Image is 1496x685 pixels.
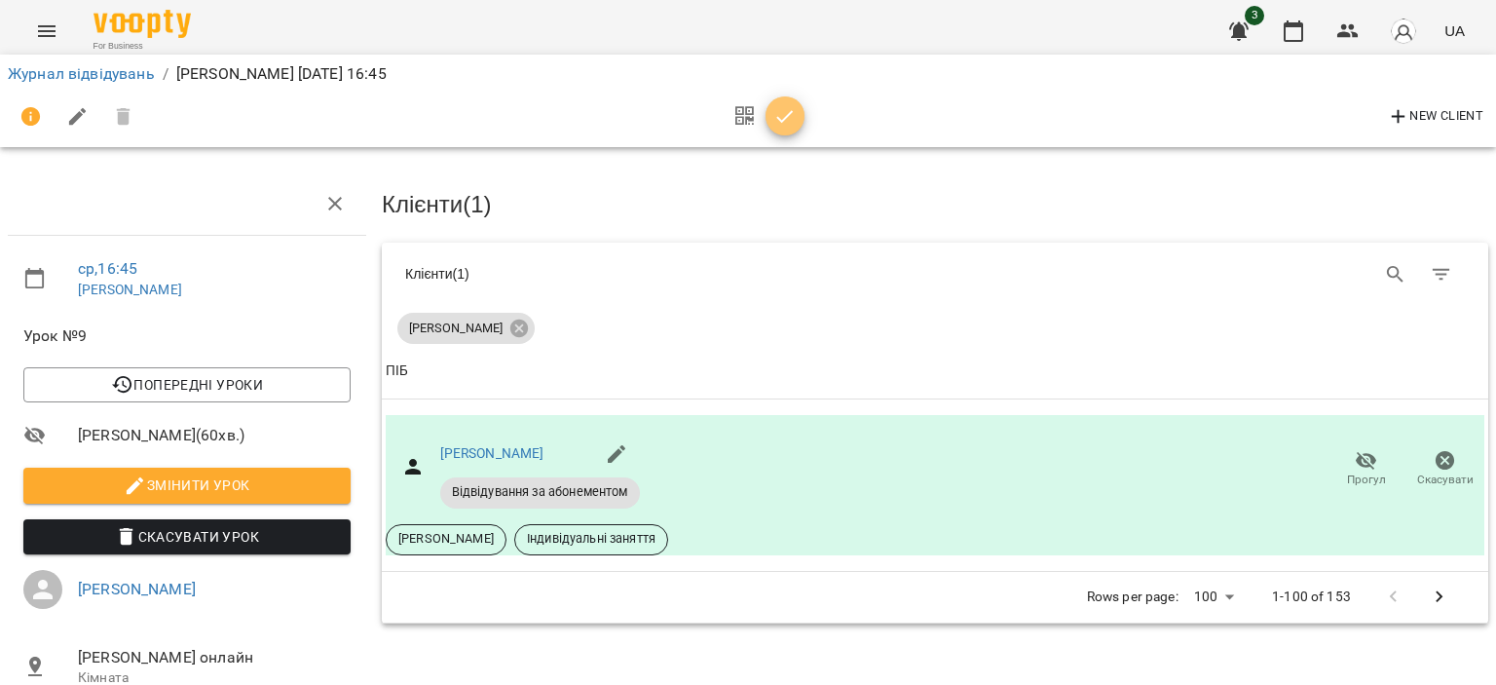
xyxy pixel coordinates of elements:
button: Search [1372,251,1419,298]
button: UA [1437,13,1473,49]
li: / [163,62,168,86]
span: Відвідування за абонементом [440,483,640,501]
p: 1-100 of 153 [1272,588,1351,607]
div: Sort [386,360,408,383]
a: [PERSON_NAME] [440,445,544,461]
span: 3 [1245,6,1264,25]
div: Table Toolbar [382,243,1488,305]
span: [PERSON_NAME] онлайн [78,646,351,669]
div: ПІБ [386,360,408,383]
button: Прогул [1327,442,1405,497]
h3: Клієнти ( 1 ) [382,192,1488,217]
button: Menu [23,8,70,55]
a: ср , 16:45 [78,259,137,278]
a: [PERSON_NAME] [78,580,196,598]
div: [PERSON_NAME] [397,313,535,344]
span: Змінити урок [39,474,335,497]
span: For Business [93,40,191,53]
div: Клієнти ( 1 ) [405,264,920,284]
button: Скасувати Урок [23,519,351,554]
span: UA [1444,20,1465,41]
a: [PERSON_NAME] [78,282,182,297]
span: Індивідуальні заняття [515,530,667,548]
span: Скасувати Урок [39,525,335,549]
span: [PERSON_NAME] [397,320,514,337]
span: [PERSON_NAME] [387,530,505,548]
p: [PERSON_NAME] [DATE] 16:45 [176,62,387,86]
button: Змінити урок [23,468,351,503]
button: Скасувати [1405,442,1484,497]
img: Voopty Logo [93,10,191,38]
span: [PERSON_NAME] ( 60 хв. ) [78,424,351,447]
button: Попередні уроки [23,367,351,402]
span: Прогул [1347,472,1386,488]
span: ПІБ [386,360,1484,383]
img: avatar_s.png [1390,18,1417,45]
div: 100 [1186,583,1241,611]
button: New Client [1382,101,1488,133]
button: Фільтр [1418,251,1465,298]
a: Журнал відвідувань [8,64,155,83]
p: Rows per page: [1087,588,1178,607]
span: New Client [1387,105,1483,129]
span: Попередні уроки [39,373,335,397]
span: Скасувати [1417,472,1474,488]
span: Урок №9 [23,324,351,348]
nav: breadcrumb [8,62,1488,86]
button: Next Page [1416,574,1463,621]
